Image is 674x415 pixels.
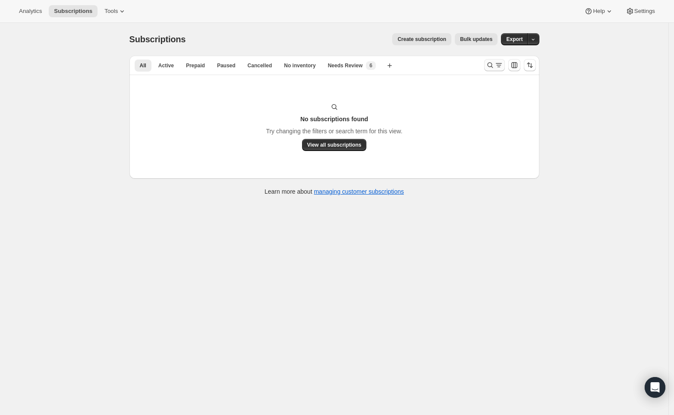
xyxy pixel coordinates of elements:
[314,188,404,195] a: managing customer subscriptions
[158,62,174,69] span: Active
[248,62,272,69] span: Cancelled
[54,8,92,15] span: Subscriptions
[484,59,505,71] button: Search and filter results
[19,8,42,15] span: Analytics
[129,35,186,44] span: Subscriptions
[524,59,536,71] button: Sort the results
[508,59,520,71] button: Customize table column order and visibility
[634,8,655,15] span: Settings
[620,5,660,17] button: Settings
[383,60,397,72] button: Create new view
[300,115,368,123] h3: No subscriptions found
[302,139,367,151] button: View all subscriptions
[506,36,523,43] span: Export
[217,62,236,69] span: Paused
[140,62,146,69] span: All
[265,187,404,196] p: Learn more about
[460,36,492,43] span: Bulk updates
[99,5,132,17] button: Tools
[397,36,446,43] span: Create subscription
[266,127,402,135] p: Try changing the filters or search term for this view.
[14,5,47,17] button: Analytics
[369,62,372,69] span: 6
[455,33,498,45] button: Bulk updates
[392,33,451,45] button: Create subscription
[579,5,618,17] button: Help
[307,141,362,148] span: View all subscriptions
[186,62,205,69] span: Prepaid
[104,8,118,15] span: Tools
[284,62,315,69] span: No inventory
[501,33,528,45] button: Export
[645,377,665,398] div: Open Intercom Messenger
[49,5,98,17] button: Subscriptions
[328,62,363,69] span: Needs Review
[593,8,605,15] span: Help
